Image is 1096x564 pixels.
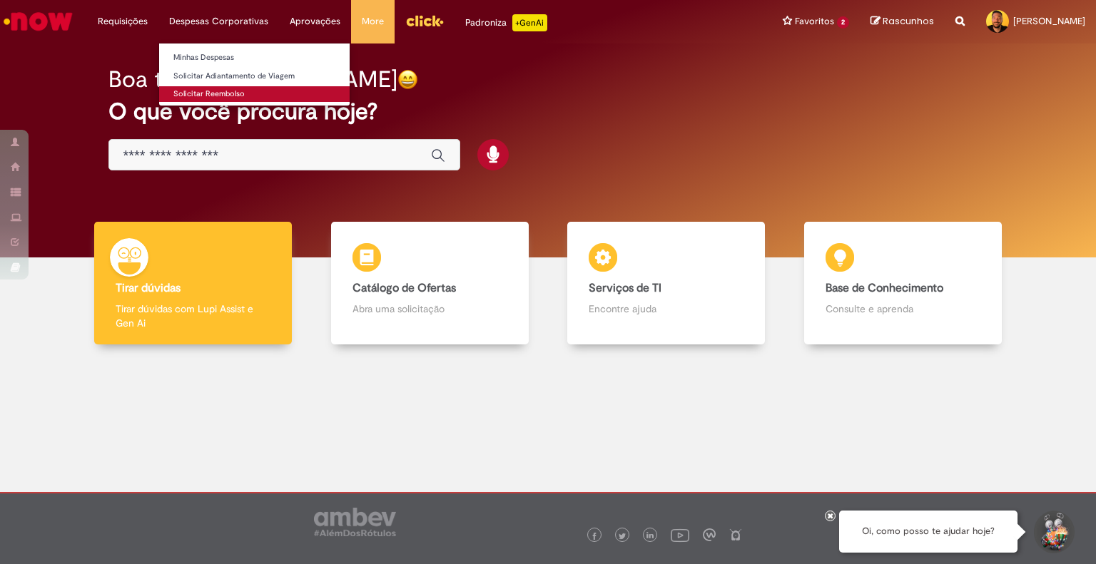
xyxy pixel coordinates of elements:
img: logo_footer_facebook.png [591,533,598,540]
a: Minhas Despesas [159,50,350,66]
a: Serviços de TI Encontre ajuda [548,222,785,345]
p: Consulte e aprenda [826,302,980,316]
p: Encontre ajuda [589,302,744,316]
button: Iniciar Conversa de Suporte [1032,511,1075,553]
p: Abra uma solicitação [352,302,507,316]
a: Solicitar Reembolso [159,86,350,102]
span: Requisições [98,14,148,29]
b: Catálogo de Ofertas [352,281,456,295]
img: logo_footer_youtube.png [671,525,689,544]
b: Base de Conhecimento [826,281,943,295]
b: Tirar dúvidas [116,281,181,295]
a: Catálogo de Ofertas Abra uma solicitação [312,222,549,345]
a: Base de Conhecimento Consulte e aprenda [785,222,1022,345]
span: Despesas Corporativas [169,14,268,29]
a: Rascunhos [871,15,934,29]
img: logo_footer_naosei.png [729,528,742,541]
img: happy-face.png [397,69,418,90]
span: [PERSON_NAME] [1013,15,1085,27]
img: logo_footer_workplace.png [703,528,716,541]
span: More [362,14,384,29]
a: Tirar dúvidas Tirar dúvidas com Lupi Assist e Gen Ai [75,222,312,345]
img: click_logo_yellow_360x200.png [405,10,444,31]
div: Padroniza [465,14,547,31]
img: ServiceNow [1,7,75,36]
img: logo_footer_twitter.png [619,533,626,540]
a: Solicitar Adiantamento de Viagem [159,68,350,84]
span: Aprovações [290,14,340,29]
h2: Boa tarde, [PERSON_NAME] [108,67,397,92]
h2: O que você procura hoje? [108,99,988,124]
span: 2 [837,16,849,29]
b: Serviços de TI [589,281,661,295]
img: logo_footer_ambev_rotulo_gray.png [314,508,396,536]
div: Oi, como posso te ajudar hoje? [839,511,1018,553]
ul: Despesas Corporativas [158,43,350,106]
img: logo_footer_linkedin.png [646,532,654,540]
span: Rascunhos [883,14,934,28]
p: +GenAi [512,14,547,31]
p: Tirar dúvidas com Lupi Assist e Gen Ai [116,302,270,330]
span: Favoritos [795,14,834,29]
